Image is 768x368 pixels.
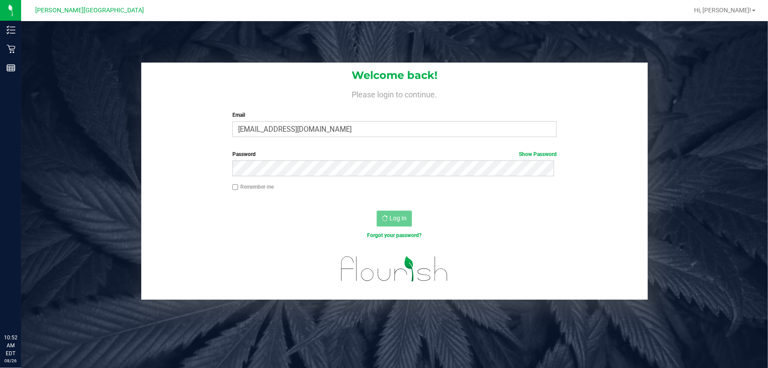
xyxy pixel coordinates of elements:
inline-svg: Inventory [7,26,15,34]
span: Hi, [PERSON_NAME]! [694,7,751,14]
h1: Welcome back! [141,70,648,81]
p: 10:52 AM EDT [4,334,17,357]
span: [PERSON_NAME][GEOGRAPHIC_DATA] [36,7,144,14]
button: Log In [377,211,412,227]
img: flourish_logo.svg [331,249,458,290]
span: Password [232,151,256,157]
p: 08/26 [4,357,17,364]
label: Email [232,111,557,119]
span: Log In [390,215,407,222]
inline-svg: Reports [7,63,15,72]
h4: Please login to continue. [141,88,648,99]
input: Remember me [232,184,239,190]
label: Remember me [232,183,274,191]
inline-svg: Retail [7,45,15,53]
a: Show Password [519,151,557,157]
a: Forgot your password? [367,232,422,238]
